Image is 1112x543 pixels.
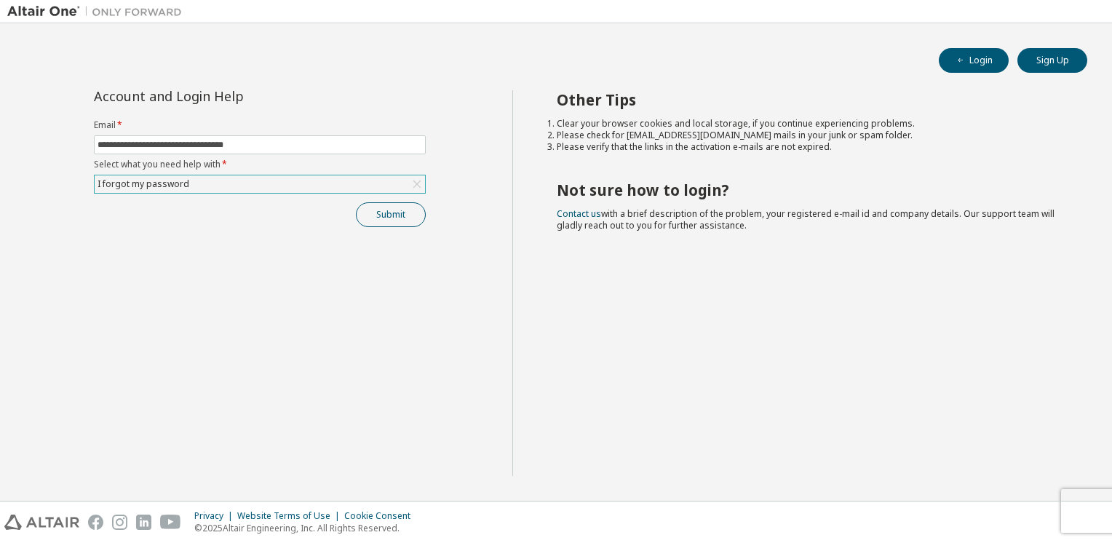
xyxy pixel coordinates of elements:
[557,207,1055,231] span: with a brief description of the problem, your registered e-mail id and company details. Our suppo...
[94,119,426,131] label: Email
[237,510,344,522] div: Website Terms of Use
[1017,48,1087,73] button: Sign Up
[112,515,127,530] img: instagram.svg
[356,202,426,227] button: Submit
[557,130,1062,141] li: Please check for [EMAIL_ADDRESS][DOMAIN_NAME] mails in your junk or spam folder.
[194,522,419,534] p: © 2025 Altair Engineering, Inc. All Rights Reserved.
[88,515,103,530] img: facebook.svg
[557,118,1062,130] li: Clear your browser cookies and local storage, if you continue experiencing problems.
[136,515,151,530] img: linkedin.svg
[344,510,419,522] div: Cookie Consent
[4,515,79,530] img: altair_logo.svg
[160,515,181,530] img: youtube.svg
[939,48,1009,73] button: Login
[557,90,1062,109] h2: Other Tips
[557,181,1062,199] h2: Not sure how to login?
[557,141,1062,153] li: Please verify that the links in the activation e-mails are not expired.
[94,159,426,170] label: Select what you need help with
[94,90,360,102] div: Account and Login Help
[95,175,425,193] div: I forgot my password
[95,176,191,192] div: I forgot my password
[557,207,601,220] a: Contact us
[194,510,237,522] div: Privacy
[7,4,189,19] img: Altair One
